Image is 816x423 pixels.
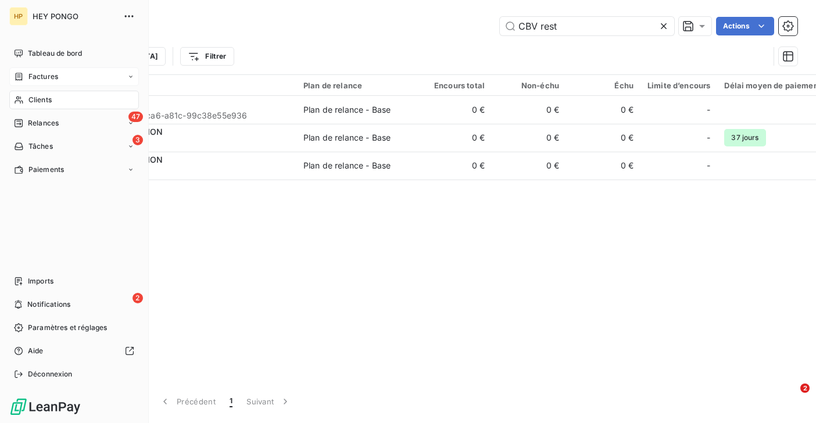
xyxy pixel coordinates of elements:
[707,132,710,144] span: -
[566,152,640,180] td: 0 €
[724,129,765,146] span: 37 jours
[303,104,391,116] div: Plan de relance - Base
[180,47,234,66] button: Filtrer
[128,112,143,122] span: 47
[417,96,492,124] td: 0 €
[573,81,634,90] div: Échu
[800,383,810,393] span: 2
[28,369,73,379] span: Déconnexion
[28,164,64,175] span: Paiements
[9,272,139,291] a: Imports
[303,160,391,171] div: Plan de relance - Base
[28,141,53,152] span: Tâches
[492,124,566,152] td: 0 €
[9,91,139,109] a: Clients
[707,160,710,171] span: -
[28,276,53,286] span: Imports
[28,95,52,105] span: Clients
[28,71,58,82] span: Factures
[28,48,82,59] span: Tableau de bord
[9,160,139,179] a: Paiements
[776,383,804,411] iframe: Intercom live chat
[239,389,298,414] button: Suivant
[80,166,289,177] span: cli_21d2cc622f
[9,114,139,132] a: 47Relances
[424,81,485,90] div: Encours total
[716,17,774,35] button: Actions
[9,342,139,360] a: Aide
[9,318,139,337] a: Paramètres et réglages
[27,299,70,310] span: Notifications
[566,96,640,124] td: 0 €
[80,138,289,149] span: cli_d63955a791
[707,104,710,116] span: -
[492,96,566,124] td: 0 €
[499,81,559,90] div: Non-échu
[133,293,143,303] span: 2
[152,389,223,414] button: Précédent
[33,12,116,21] span: HEY PONGO
[28,322,107,333] span: Paramètres et réglages
[9,67,139,86] a: Factures
[417,124,492,152] td: 0 €
[80,110,289,121] span: 0196f487-1fd0-7ca6-a81c-99c38e55e936
[28,118,59,128] span: Relances
[133,135,143,145] span: 3
[303,132,391,144] div: Plan de relance - Base
[28,346,44,356] span: Aide
[500,17,674,35] input: Rechercher
[647,81,710,90] div: Limite d’encours
[9,397,81,416] img: Logo LeanPay
[230,396,232,407] span: 1
[492,152,566,180] td: 0 €
[9,137,139,156] a: 3Tâches
[303,81,410,90] div: Plan de relance
[223,389,239,414] button: 1
[9,44,139,63] a: Tableau de bord
[566,124,640,152] td: 0 €
[9,7,28,26] div: HP
[417,152,492,180] td: 0 €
